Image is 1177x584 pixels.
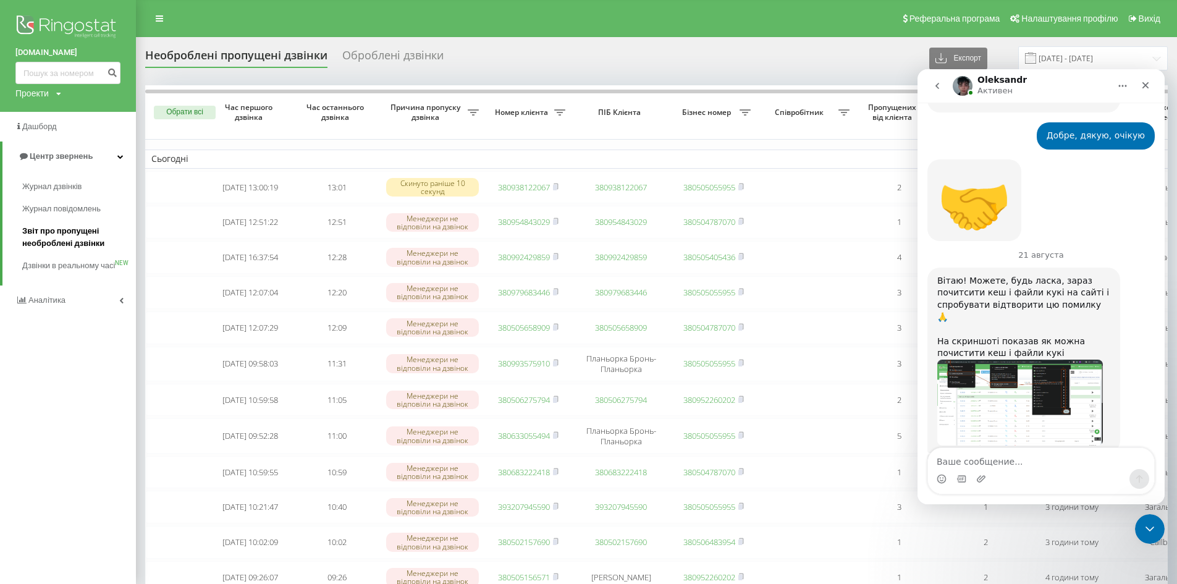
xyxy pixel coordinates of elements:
td: 2 [856,171,942,204]
span: Звіт про пропущені необроблені дзвінки [22,225,130,250]
a: 380505055955 [683,287,735,298]
td: [DATE] 16:37:54 [207,241,293,274]
span: Співробітник [763,108,838,117]
span: Пропущених від клієнта [862,103,925,122]
td: 13:01 [293,171,380,204]
span: Номер клієнта [491,108,554,117]
button: Обрати всі [154,106,216,119]
div: Менеджери не відповіли на дзвінок [386,283,479,302]
span: Журнал дзвінків [22,180,82,193]
a: 380938122067 [595,182,647,193]
a: 380954843029 [498,216,550,227]
span: Дашборд [22,122,57,131]
td: 3 [856,311,942,344]
td: 12:51 [293,206,380,239]
td: Планьорка Бронь-Планьорка [572,418,670,453]
iframe: Intercom live chat [918,69,1165,504]
div: Менеджери не відповіли на дзвінок [386,391,479,409]
a: 380952260202 [683,572,735,583]
div: Менеджери не відповіли на дзвінок [386,318,479,337]
a: 380505405436 [683,252,735,263]
td: 3 [856,347,942,381]
a: Звіт про пропущені необроблені дзвінки [22,220,136,255]
a: 380505156571 [498,572,550,583]
a: 380505658909 [595,322,647,333]
a: 380683222418 [595,467,647,478]
td: 1 [856,456,942,489]
div: Менеджери не відповіли на дзвінок [386,248,479,266]
td: [DATE] 09:52:28 [207,418,293,453]
img: Ringostat logo [15,12,120,43]
td: 5 [856,418,942,453]
td: 4 [856,241,942,274]
a: Дзвінки в реальному часіNEW [22,255,136,277]
a: 380505055955 [683,358,735,369]
span: Бізнес номер [677,108,740,117]
a: 380992429859 [595,252,647,263]
a: 380505055955 [683,501,735,512]
a: 380993575910 [498,358,550,369]
span: Дзвінки в реальному часі [22,260,115,272]
a: 380992429859 [498,252,550,263]
iframe: Intercom live chat [1135,514,1165,544]
span: Аналiтика [28,295,65,305]
a: 393207945590 [498,501,550,512]
td: 2 [856,384,942,417]
td: 11:05 [293,384,380,417]
button: Експорт [929,48,987,70]
a: 380683222418 [498,467,550,478]
div: Необроблені пропущені дзвінки [145,49,327,68]
div: Оброблені дзвінки [342,49,444,68]
td: 12:28 [293,241,380,274]
a: 380506275794 [498,394,550,405]
td: [DATE] 10:02:09 [207,526,293,559]
div: Проекти [15,87,49,99]
a: 380504787070 [683,216,735,227]
a: 380954843029 [595,216,647,227]
td: 11:31 [293,347,380,381]
td: [DATE] 12:07:04 [207,276,293,309]
a: 380938122067 [498,182,550,193]
a: Центр звернень [2,142,136,171]
td: 10:59 [293,456,380,489]
a: 380502157690 [595,536,647,548]
div: Скинуто раніше 10 секунд [386,178,479,197]
a: 380504787070 [683,467,735,478]
td: [DATE] 10:21:47 [207,491,293,523]
td: 12:20 [293,276,380,309]
a: 380952260202 [683,394,735,405]
a: 380505055955 [683,430,735,441]
td: [DATE] 12:51:22 [207,206,293,239]
td: [DATE] 12:07:29 [207,311,293,344]
span: Журнал повідомлень [22,203,101,215]
a: 380504787070 [683,322,735,333]
a: Журнал дзвінків [22,176,136,198]
td: 3 години тому [1029,491,1115,523]
td: 1 [942,491,1029,523]
span: Центр звернень [30,151,93,161]
div: Менеджери не відповіли на дзвінок [386,463,479,481]
div: Менеджери не відповіли на дзвінок [386,533,479,551]
span: ПІБ Клієнта [582,108,660,117]
a: 380633055494 [498,430,550,441]
td: 3 години тому [1029,526,1115,559]
td: 12:09 [293,311,380,344]
a: Журнал повідомлень [22,198,136,220]
td: 1 [856,526,942,559]
td: 3 [856,491,942,523]
span: Причина пропуску дзвінка [386,103,468,122]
